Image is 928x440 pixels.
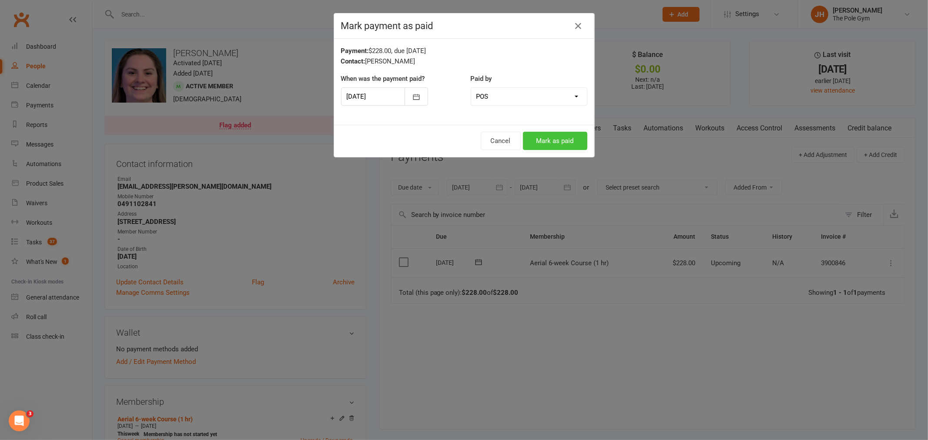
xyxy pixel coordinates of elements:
[27,410,34,417] span: 3
[341,57,365,65] strong: Contact:
[572,19,586,33] button: Close
[341,47,369,55] strong: Payment:
[341,20,587,31] h4: Mark payment as paid
[341,46,587,56] div: $228.00, due [DATE]
[471,73,492,84] label: Paid by
[9,410,30,431] iframe: Intercom live chat
[341,56,587,67] div: [PERSON_NAME]
[481,132,521,150] button: Cancel
[341,73,425,84] label: When was the payment paid?
[523,132,587,150] button: Mark as paid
